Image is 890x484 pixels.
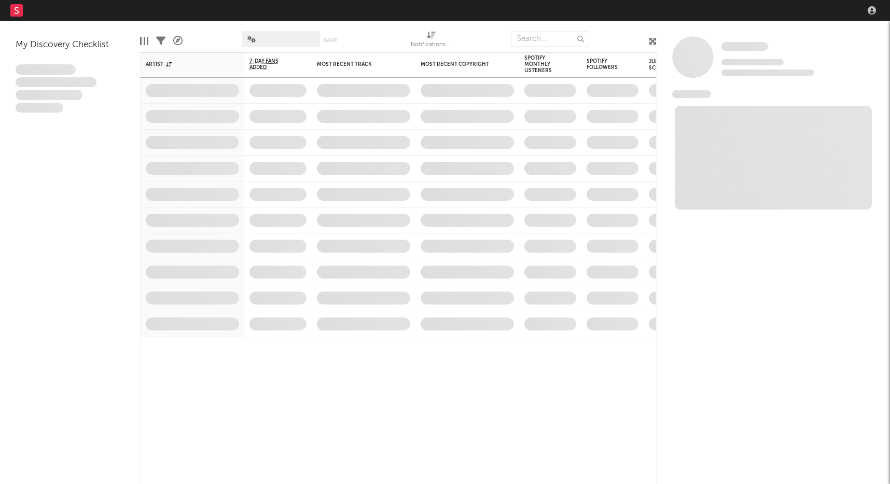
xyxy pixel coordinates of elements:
[721,42,768,51] span: Some Artist
[649,59,675,71] div: Jump Score
[721,70,814,76] span: 0 fans last week
[511,31,589,47] input: Search...
[16,103,63,113] span: Aliquam viverra
[324,37,337,43] button: Save
[16,77,96,88] span: Integer aliquet in purus et
[16,90,82,100] span: Praesent ac interdum
[411,39,452,51] div: Notifications (Artist)
[146,61,224,67] div: Artist
[721,59,784,65] span: Tracking Since: [DATE]
[721,42,768,52] a: Some Artist
[16,39,124,51] div: My Discovery Checklist
[421,61,498,67] div: Most Recent Copyright
[672,90,711,98] span: News Feed
[587,58,623,71] div: Spotify Followers
[156,26,165,56] div: Filters
[524,55,561,74] div: Spotify Monthly Listeners
[411,26,452,56] div: Notifications (Artist)
[173,26,183,56] div: A&R Pipeline
[317,61,395,67] div: Most Recent Track
[140,26,148,56] div: Edit Columns
[249,58,291,71] span: 7-Day Fans Added
[16,64,76,75] span: Lorem ipsum dolor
